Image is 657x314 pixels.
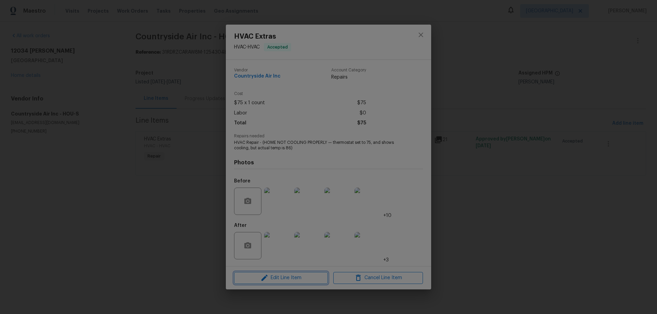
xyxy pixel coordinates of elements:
[234,179,250,183] h5: Before
[331,68,366,72] span: Account Category
[357,98,366,108] span: $75
[234,33,291,40] span: HVAC Extras
[234,74,281,79] span: Countryside Air Inc
[265,44,291,51] span: Accepted
[234,159,423,166] h4: Photos
[383,212,391,219] span: +10
[234,92,366,96] span: Cost
[357,118,366,128] span: $75
[383,257,389,263] span: +3
[234,45,260,50] span: HVAC - HVAC
[331,74,366,81] span: Repairs
[234,272,328,284] button: Edit Line Item
[234,140,404,151] span: HVAC Repair - (HOME NOT COOLING PROPERLY — thermostat set to 75, and shows cooling, but actual te...
[236,274,326,282] span: Edit Line Item
[234,118,246,128] span: Total
[333,272,423,284] button: Cancel Line Item
[413,27,429,43] button: close
[234,134,423,138] span: Repairs needed
[360,108,366,118] span: $0
[234,68,281,72] span: Vendor
[335,274,421,282] span: Cancel Line Item
[234,223,247,228] h5: After
[234,108,247,118] span: Labor
[234,98,265,108] span: $75 x 1 count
